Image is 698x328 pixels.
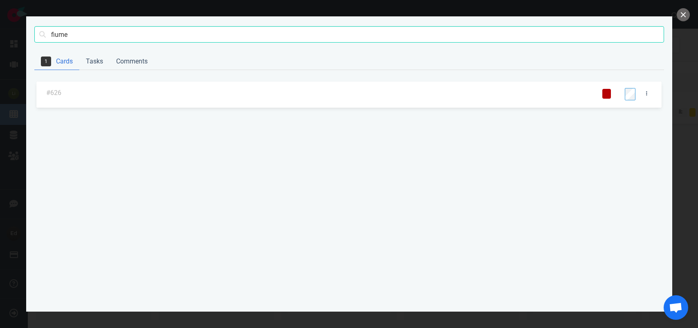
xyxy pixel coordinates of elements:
[110,53,154,70] a: Comments
[41,57,51,66] span: 1
[677,8,690,21] button: close
[664,295,688,320] div: Aprire la chat
[46,89,61,97] a: #626
[34,53,79,70] a: Cards
[34,26,664,43] input: Search cards, tasks, or comments with text or ids
[79,53,110,70] a: Tasks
